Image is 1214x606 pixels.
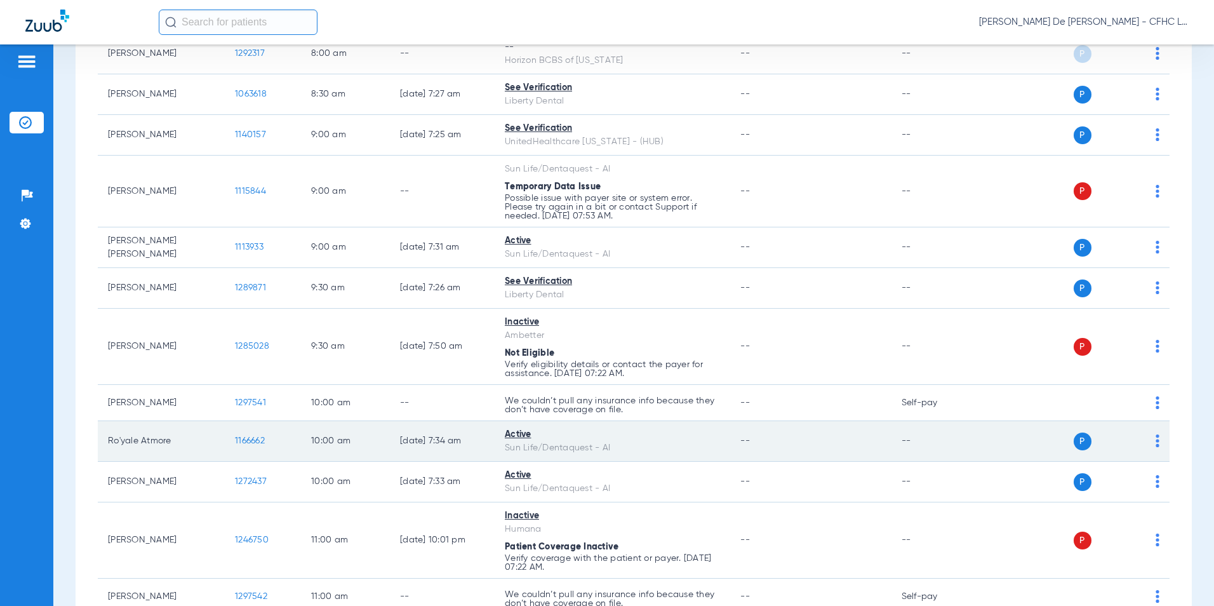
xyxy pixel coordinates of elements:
[98,268,225,309] td: [PERSON_NAME]
[740,130,750,139] span: --
[301,462,390,502] td: 10:00 AM
[1074,182,1091,200] span: P
[301,421,390,462] td: 10:00 AM
[98,421,225,462] td: Ro'yale Atmore
[1156,128,1159,141] img: group-dot-blue.svg
[505,509,720,523] div: Inactive
[1074,86,1091,104] span: P
[1156,185,1159,198] img: group-dot-blue.svg
[505,163,720,176] div: Sun Life/Dentaquest - AI
[390,268,495,309] td: [DATE] 7:26 AM
[1074,433,1091,450] span: P
[505,329,720,342] div: Ambetter
[390,227,495,268] td: [DATE] 7:31 AM
[1151,545,1214,606] iframe: Chat Widget
[390,385,495,421] td: --
[505,182,601,191] span: Temporary Data Issue
[301,227,390,268] td: 9:00 AM
[740,477,750,486] span: --
[891,156,977,227] td: --
[301,115,390,156] td: 9:00 AM
[98,34,225,74] td: [PERSON_NAME]
[98,115,225,156] td: [PERSON_NAME]
[98,502,225,579] td: [PERSON_NAME]
[505,542,618,551] span: Patient Coverage Inactive
[891,502,977,579] td: --
[390,309,495,385] td: [DATE] 7:50 AM
[1074,338,1091,356] span: P
[891,462,977,502] td: --
[505,275,720,288] div: See Verification
[505,441,720,455] div: Sun Life/Dentaquest - AI
[25,10,69,32] img: Zuub Logo
[390,502,495,579] td: [DATE] 10:01 PM
[740,535,750,544] span: --
[1074,473,1091,491] span: P
[235,283,266,292] span: 1289871
[505,194,720,220] p: Possible issue with payer site or system error. Please try again in a bit or contact Support if n...
[505,248,720,261] div: Sun Life/Dentaquest - AI
[165,17,177,28] img: Search Icon
[1074,532,1091,549] span: P
[301,502,390,579] td: 11:00 AM
[1156,534,1159,546] img: group-dot-blue.svg
[891,268,977,309] td: --
[740,436,750,445] span: --
[98,74,225,115] td: [PERSON_NAME]
[505,469,720,482] div: Active
[505,122,720,135] div: See Verification
[1156,281,1159,294] img: group-dot-blue.svg
[390,462,495,502] td: [DATE] 7:33 AM
[235,130,266,139] span: 1140157
[740,283,750,292] span: --
[740,49,750,58] span: --
[1074,45,1091,63] span: P
[891,385,977,421] td: Self-pay
[505,360,720,378] p: Verify eligibility details or contact the payer for assistance. [DATE] 07:22 AM.
[235,436,265,445] span: 1166662
[159,10,317,35] input: Search for patients
[891,227,977,268] td: --
[235,592,267,601] span: 1297542
[891,34,977,74] td: --
[1156,88,1159,100] img: group-dot-blue.svg
[505,95,720,108] div: Liberty Dental
[235,90,267,98] span: 1063618
[301,74,390,115] td: 8:30 AM
[505,428,720,441] div: Active
[301,309,390,385] td: 9:30 AM
[1156,241,1159,253] img: group-dot-blue.svg
[505,54,720,67] div: Horizon BCBS of [US_STATE]
[235,342,269,351] span: 1285028
[1074,279,1091,297] span: P
[505,349,554,358] span: Not Eligible
[740,187,750,196] span: --
[390,115,495,156] td: [DATE] 7:25 AM
[1074,126,1091,144] span: P
[98,462,225,502] td: [PERSON_NAME]
[390,34,495,74] td: --
[505,316,720,329] div: Inactive
[1074,239,1091,257] span: P
[740,342,750,351] span: --
[390,74,495,115] td: [DATE] 7:27 AM
[390,421,495,462] td: [DATE] 7:34 AM
[505,135,720,149] div: UnitedHealthcare [US_STATE] - (HUB)
[740,398,750,407] span: --
[891,74,977,115] td: --
[301,268,390,309] td: 9:30 AM
[235,477,267,486] span: 1272437
[740,243,750,252] span: --
[1156,47,1159,60] img: group-dot-blue.svg
[740,90,750,98] span: --
[98,385,225,421] td: [PERSON_NAME]
[891,309,977,385] td: --
[891,421,977,462] td: --
[98,227,225,268] td: [PERSON_NAME] [PERSON_NAME]
[1156,396,1159,409] img: group-dot-blue.svg
[505,554,720,572] p: Verify coverage with the patient or payer. [DATE] 07:22 AM.
[891,115,977,156] td: --
[390,156,495,227] td: --
[235,187,266,196] span: 1115844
